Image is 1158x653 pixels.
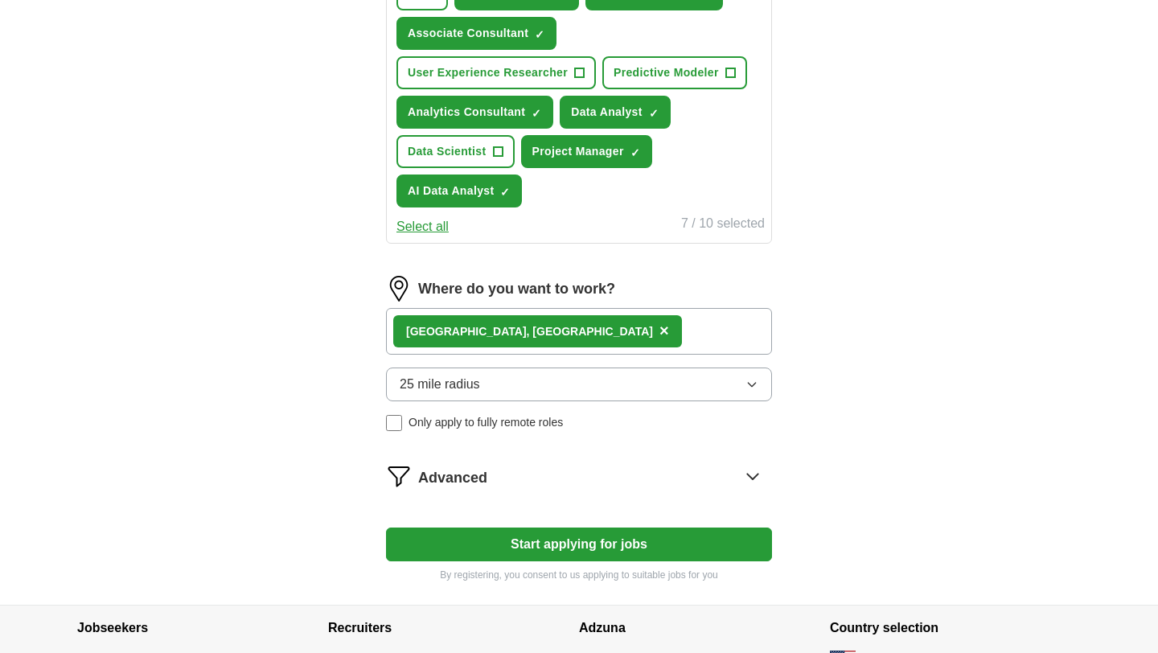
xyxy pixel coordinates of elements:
[614,64,719,81] span: Predictive Modeler
[408,183,494,199] span: AI Data Analyst
[406,323,653,340] div: , [GEOGRAPHIC_DATA]
[408,143,487,160] span: Data Scientist
[386,415,402,431] input: Only apply to fully remote roles
[396,56,596,89] button: User Experience Researcher
[602,56,747,89] button: Predictive Modeler
[400,375,480,394] span: 25 mile radius
[500,186,510,199] span: ✓
[535,28,544,41] span: ✓
[406,325,527,338] strong: [GEOGRAPHIC_DATA]
[408,25,528,42] span: Associate Consultant
[830,606,1081,651] h4: Country selection
[418,278,615,300] label: Where do you want to work?
[659,319,669,343] button: ×
[396,17,556,50] button: Associate Consultant✓
[409,414,563,431] span: Only apply to fully remote roles
[408,64,568,81] span: User Experience Researcher
[659,322,669,339] span: ×
[386,528,772,561] button: Start applying for jobs
[396,96,553,129] button: Analytics Consultant✓
[386,276,412,302] img: location.png
[560,96,671,129] button: Data Analyst✓
[396,217,449,236] button: Select all
[649,107,659,120] span: ✓
[386,568,772,582] p: By registering, you consent to us applying to suitable jobs for you
[521,135,652,168] button: Project Manager✓
[418,467,487,489] span: Advanced
[532,107,541,120] span: ✓
[396,175,522,207] button: AI Data Analyst✓
[386,368,772,401] button: 25 mile radius
[386,463,412,489] img: filter
[630,146,640,159] span: ✓
[681,214,765,236] div: 7 / 10 selected
[532,143,624,160] span: Project Manager
[396,135,515,168] button: Data Scientist
[571,104,643,121] span: Data Analyst
[408,104,525,121] span: Analytics Consultant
